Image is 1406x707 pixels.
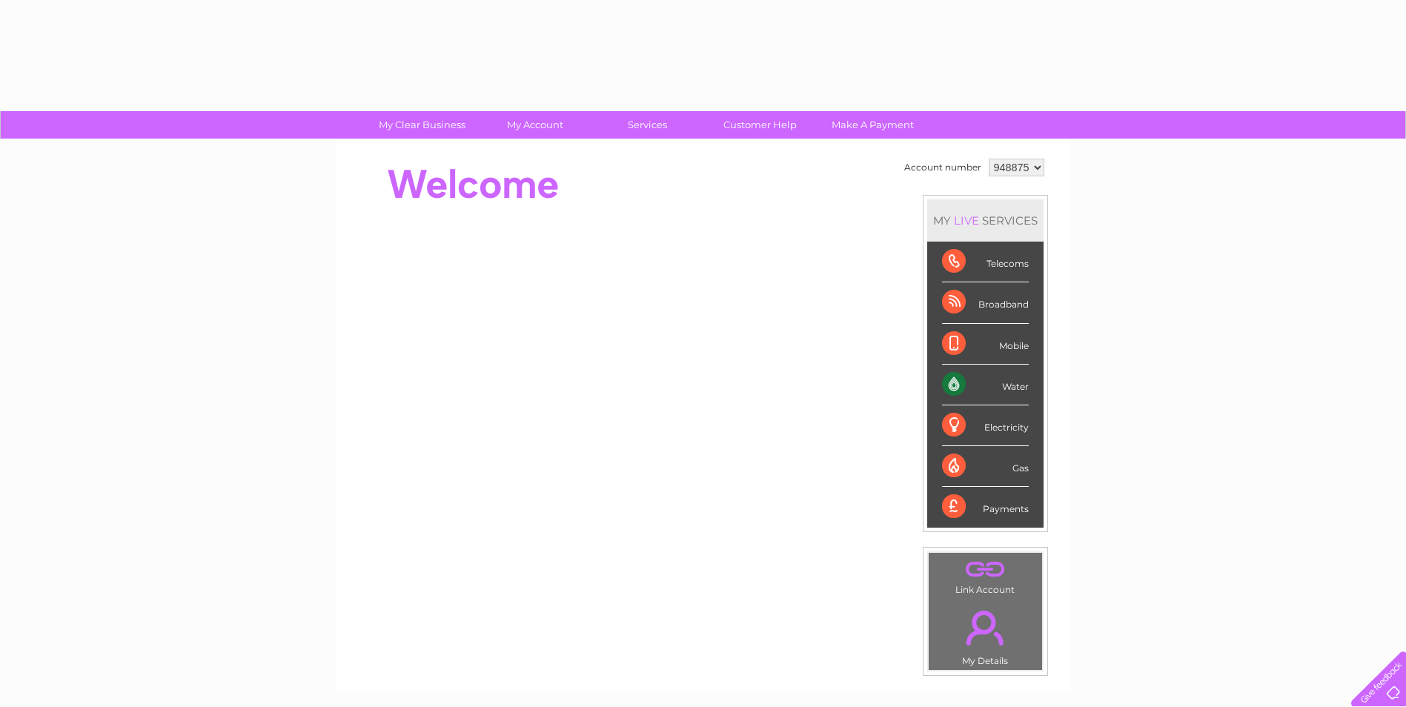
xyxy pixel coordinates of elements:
td: My Details [928,598,1043,671]
td: Account number [901,155,985,180]
div: Telecoms [942,242,1029,282]
a: . [932,602,1038,654]
a: Make A Payment [812,111,934,139]
div: Payments [942,487,1029,527]
a: . [932,557,1038,582]
div: LIVE [951,213,982,228]
div: Electricity [942,405,1029,446]
a: Services [586,111,709,139]
a: My Clear Business [361,111,483,139]
div: Water [942,365,1029,405]
a: My Account [474,111,596,139]
div: MY SERVICES [927,199,1044,242]
td: Link Account [928,552,1043,599]
div: Gas [942,446,1029,487]
a: Customer Help [699,111,821,139]
div: Mobile [942,324,1029,365]
div: Broadband [942,282,1029,323]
